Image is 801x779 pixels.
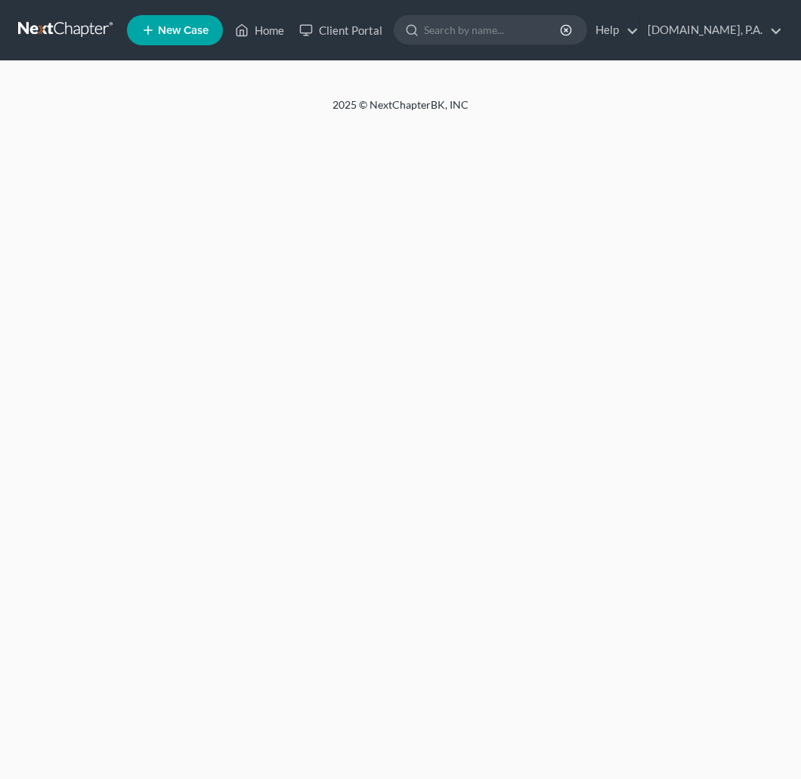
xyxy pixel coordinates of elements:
[588,17,639,44] a: Help
[158,25,209,36] span: New Case
[38,97,763,125] div: 2025 © NextChapterBK, INC
[640,17,782,44] a: [DOMAIN_NAME], P.A.
[227,17,292,44] a: Home
[424,16,562,44] input: Search by name...
[292,17,390,44] a: Client Portal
